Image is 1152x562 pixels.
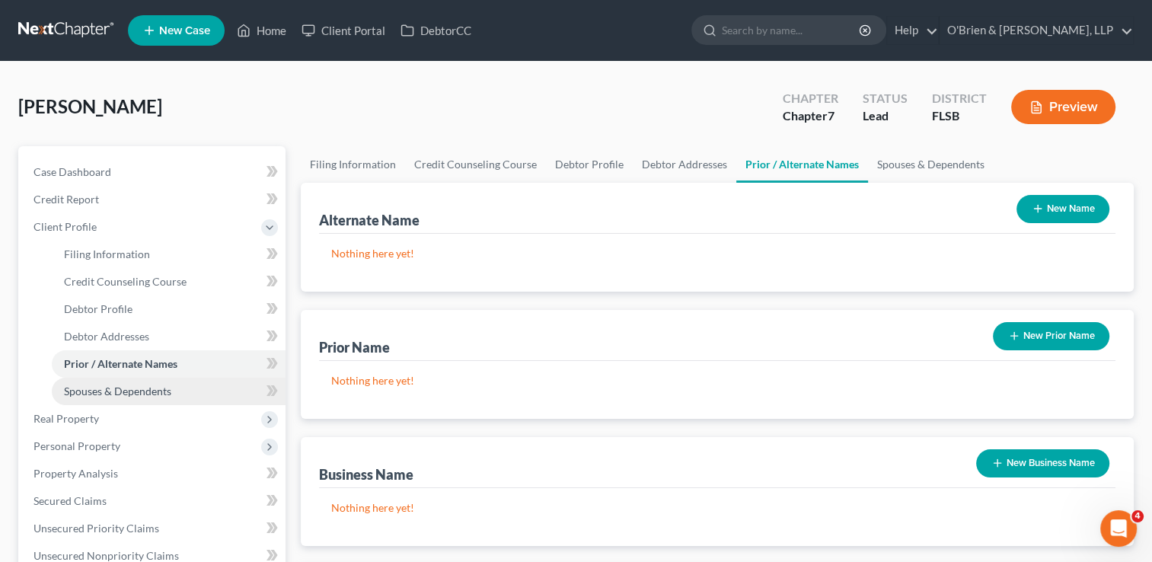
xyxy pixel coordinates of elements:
[159,25,210,37] span: New Case
[18,95,162,117] span: [PERSON_NAME]
[1011,90,1115,124] button: Preview
[976,449,1109,477] button: New Business Name
[64,357,177,370] span: Prior / Alternate Names
[546,146,633,183] a: Debtor Profile
[863,90,908,107] div: Status
[319,338,390,356] div: Prior Name
[34,165,111,178] span: Case Dashboard
[64,302,132,315] span: Debtor Profile
[52,350,286,378] a: Prior / Alternate Names
[1100,510,1137,547] iframe: Intercom live chat
[868,146,994,183] a: Spouses & Dependents
[52,323,286,350] a: Debtor Addresses
[34,220,97,233] span: Client Profile
[34,467,118,480] span: Property Analysis
[887,17,938,44] a: Help
[34,412,99,425] span: Real Property
[319,465,413,484] div: Business Name
[940,17,1133,44] a: O'Brien & [PERSON_NAME], LLP
[64,247,150,260] span: Filing Information
[301,146,405,183] a: Filing Information
[64,385,171,398] span: Spouses & Dependents
[34,522,159,535] span: Unsecured Priority Claims
[64,330,149,343] span: Debtor Addresses
[21,186,286,213] a: Credit Report
[932,90,987,107] div: District
[722,16,861,44] input: Search by name...
[736,146,868,183] a: Prior / Alternate Names
[21,460,286,487] a: Property Analysis
[52,241,286,268] a: Filing Information
[34,494,107,507] span: Secured Claims
[783,90,838,107] div: Chapter
[52,378,286,405] a: Spouses & Dependents
[1016,195,1109,223] button: New Name
[34,549,179,562] span: Unsecured Nonpriority Claims
[828,108,834,123] span: 7
[229,17,294,44] a: Home
[633,146,736,183] a: Debtor Addresses
[1131,510,1144,522] span: 4
[331,246,1103,261] p: Nothing here yet!
[52,295,286,323] a: Debtor Profile
[34,439,120,452] span: Personal Property
[331,500,1103,516] p: Nothing here yet!
[64,275,187,288] span: Credit Counseling Course
[21,515,286,542] a: Unsecured Priority Claims
[863,107,908,125] div: Lead
[783,107,838,125] div: Chapter
[294,17,393,44] a: Client Portal
[21,158,286,186] a: Case Dashboard
[331,373,1103,388] p: Nothing here yet!
[932,107,987,125] div: FLSB
[993,322,1109,350] button: New Prior Name
[21,487,286,515] a: Secured Claims
[319,211,420,229] div: Alternate Name
[52,268,286,295] a: Credit Counseling Course
[34,193,99,206] span: Credit Report
[405,146,546,183] a: Credit Counseling Course
[393,17,479,44] a: DebtorCC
